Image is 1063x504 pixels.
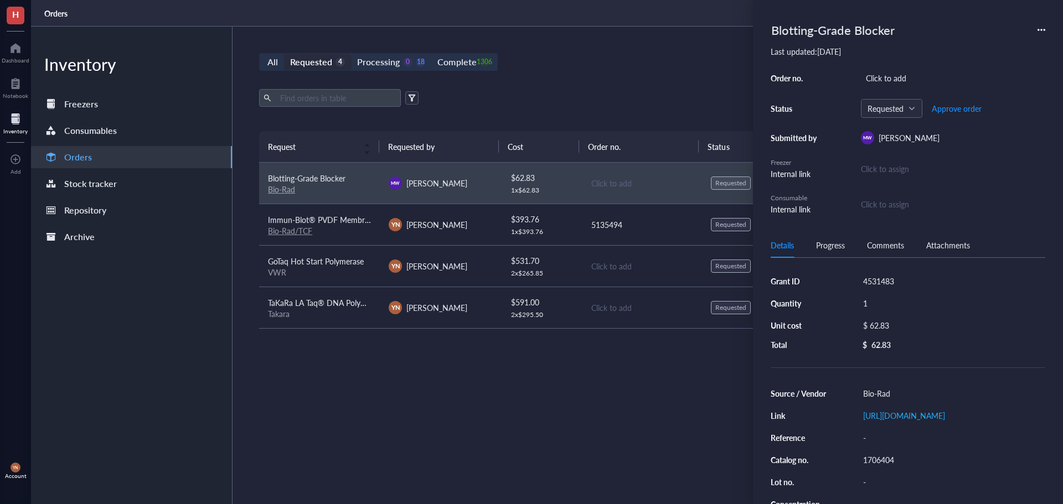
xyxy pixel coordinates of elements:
span: H [12,7,19,21]
span: Request [268,141,357,153]
a: Dashboard [2,39,29,64]
div: - [858,430,1045,445]
div: Last updated: [DATE] [771,46,1045,56]
div: Click to add [861,70,1045,86]
div: Freezers [64,96,98,112]
div: Orders [64,149,92,165]
div: Requested [715,262,746,271]
div: Requested [290,54,332,70]
span: Immun-Blot® PVDF Membrane, Roll, 26 cm x 3.3 m, 1620177 [268,214,482,225]
span: [PERSON_NAME] [406,219,467,230]
th: Request [259,131,379,162]
div: Inventory [3,128,28,134]
div: Archive [64,229,95,245]
div: Requested [715,220,746,229]
div: Internal link [771,203,821,215]
a: Bio-Rad/TCF [268,225,312,236]
div: Click to assign [861,198,909,210]
div: 1 [858,295,1045,311]
td: Click to add [581,245,702,287]
div: Consumables [64,123,117,138]
div: Stock tracker [64,176,117,191]
div: Click to add [591,302,693,314]
div: Click to add [591,177,693,189]
a: Orders [44,8,70,18]
div: Requested [715,303,746,312]
span: GoTaq Hot Start Polymerase [268,256,364,267]
span: [PERSON_NAME] [406,302,467,313]
div: 4531483 [858,273,1045,289]
a: Freezers [31,93,232,115]
div: Grant ID [771,276,827,286]
div: Bio-Rad [858,386,1045,401]
th: Status [699,131,778,162]
span: YN [13,465,18,470]
div: Click to add [591,260,693,272]
a: Consumables [31,119,232,142]
div: 18 [416,58,425,67]
div: $ 531.70 [511,254,573,267]
th: Requested by [379,131,499,162]
div: All [267,54,278,70]
span: MW [863,134,872,141]
div: $ 62.83 [858,318,1041,333]
span: YN [391,303,400,312]
div: Attachments [926,239,970,251]
span: TaKaRa LA Taq® DNA Polymerase (Mg2+ plus buffer) - 250 Units [268,297,492,308]
div: Repository [64,202,106,218]
button: Approve order [931,100,982,117]
div: 62.83 [871,340,891,350]
span: [PERSON_NAME] [406,178,467,189]
div: Submitted by [771,133,821,143]
a: Notebook [3,75,28,99]
input: Find orders in table [276,90,396,106]
span: [PERSON_NAME] [406,261,467,272]
span: YN [391,220,400,229]
div: - [858,474,1045,490]
div: 4 [336,58,345,67]
div: 2 x $ 295.50 [511,310,573,319]
span: Approve order [932,104,982,113]
div: Quantity [771,298,827,308]
div: VWR [268,267,371,277]
div: Consumable [771,193,821,203]
div: Source / Vendor [771,388,827,398]
a: Repository [31,199,232,221]
div: Requested [715,179,746,188]
div: Add [11,168,21,175]
div: 1306 [480,58,489,67]
div: 1 x $ 393.76 [511,227,573,236]
span: Requested [868,103,914,113]
div: Notebook [3,92,28,99]
a: Inventory [3,110,28,134]
div: 2 x $ 265.85 [511,269,573,278]
div: 0 [403,58,412,67]
div: Order no. [771,73,821,83]
div: Complete [437,54,476,70]
a: Stock tracker [31,173,232,195]
div: Details [771,239,794,251]
span: [PERSON_NAME] [879,132,940,143]
td: 5135494 [581,204,702,245]
span: YN [391,261,400,271]
div: 1706404 [858,452,1045,467]
a: Orders [31,146,232,168]
div: Blotting-Grade Blocker [766,18,900,42]
div: Account [5,472,27,479]
div: 5135494 [591,219,693,231]
a: Archive [31,226,232,248]
div: Freezer [771,158,821,168]
div: Unit cost [771,320,827,330]
div: Total [771,340,827,350]
div: Internal link [771,168,821,180]
div: Click to assign [861,163,1045,175]
div: $ [863,340,867,350]
td: Click to add [581,163,702,204]
div: $ 591.00 [511,296,573,308]
a: [URL][DOMAIN_NAME] [863,410,945,421]
div: 1 x $ 62.83 [511,186,573,195]
td: Click to add [581,287,702,328]
div: Reference [771,433,827,443]
div: $ 62.83 [511,172,573,184]
div: $ 393.76 [511,213,573,225]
